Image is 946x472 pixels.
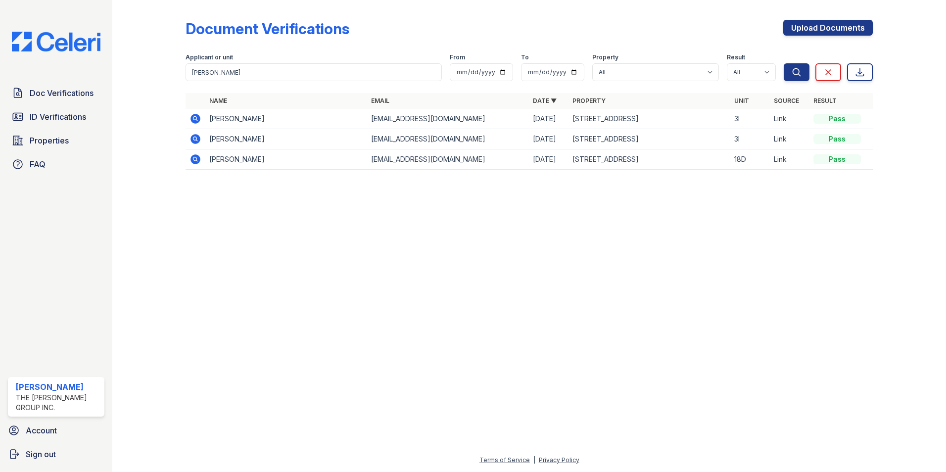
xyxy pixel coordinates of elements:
[367,149,529,170] td: [EMAIL_ADDRESS][DOMAIN_NAME]
[186,20,349,38] div: Document Verifications
[734,97,749,104] a: Unit
[783,20,873,36] a: Upload Documents
[209,97,227,104] a: Name
[4,444,108,464] a: Sign out
[205,109,367,129] td: [PERSON_NAME]
[450,53,465,61] label: From
[8,154,104,174] a: FAQ
[367,129,529,149] td: [EMAIL_ADDRESS][DOMAIN_NAME]
[813,134,861,144] div: Pass
[533,97,557,104] a: Date ▼
[770,109,809,129] td: Link
[568,149,730,170] td: [STREET_ADDRESS]
[367,109,529,129] td: [EMAIL_ADDRESS][DOMAIN_NAME]
[521,53,529,61] label: To
[539,456,579,464] a: Privacy Policy
[730,109,770,129] td: 3I
[479,456,530,464] a: Terms of Service
[30,158,46,170] span: FAQ
[568,129,730,149] td: [STREET_ADDRESS]
[8,131,104,150] a: Properties
[730,129,770,149] td: 3I
[533,456,535,464] div: |
[30,135,69,146] span: Properties
[770,149,809,170] td: Link
[16,381,100,393] div: [PERSON_NAME]
[26,425,57,436] span: Account
[568,109,730,129] td: [STREET_ADDRESS]
[770,129,809,149] td: Link
[8,83,104,103] a: Doc Verifications
[30,111,86,123] span: ID Verifications
[205,129,367,149] td: [PERSON_NAME]
[529,109,568,129] td: [DATE]
[16,393,100,413] div: The [PERSON_NAME] Group Inc.
[813,114,861,124] div: Pass
[30,87,94,99] span: Doc Verifications
[186,53,233,61] label: Applicant or unit
[813,97,837,104] a: Result
[529,149,568,170] td: [DATE]
[813,154,861,164] div: Pass
[592,53,618,61] label: Property
[774,97,799,104] a: Source
[529,129,568,149] td: [DATE]
[26,448,56,460] span: Sign out
[205,149,367,170] td: [PERSON_NAME]
[8,107,104,127] a: ID Verifications
[371,97,389,104] a: Email
[730,149,770,170] td: 18D
[727,53,745,61] label: Result
[572,97,606,104] a: Property
[4,421,108,440] a: Account
[186,63,442,81] input: Search by name, email, or unit number
[4,32,108,51] img: CE_Logo_Blue-a8612792a0a2168367f1c8372b55b34899dd931a85d93a1a3d3e32e68fde9ad4.png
